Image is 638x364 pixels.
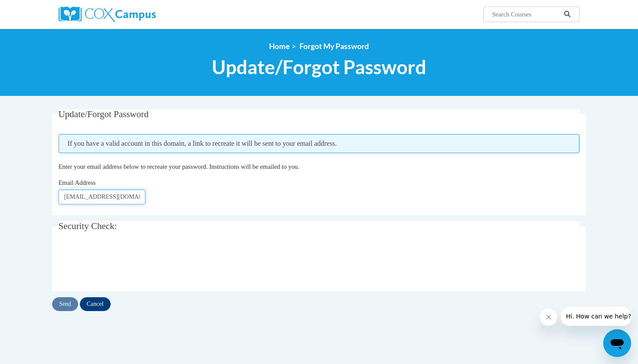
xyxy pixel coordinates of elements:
[212,56,426,79] span: Update/Forgot Password
[603,329,631,357] iframe: Button to launch messaging window
[561,307,631,326] iframe: Message from company
[269,42,289,51] a: Home
[80,297,111,311] input: Cancel
[561,9,574,20] button: Search
[59,163,299,170] span: Enter your email address below to recreate your password. Instructions will be emailed to you.
[540,308,557,326] iframe: Close message
[59,109,149,119] span: Update/Forgot Password
[59,190,145,204] input: Email
[59,7,156,22] img: Cox Campus
[59,134,580,153] span: If you have a valid account in this domain, a link to recreate it will be sent to your email addr...
[59,179,96,186] span: Email Address
[299,42,369,51] span: Forgot My Password
[59,246,191,280] iframe: reCAPTCHA
[59,221,117,231] span: Security Check:
[59,7,224,22] a: Cox Campus
[491,9,561,20] input: Search Courses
